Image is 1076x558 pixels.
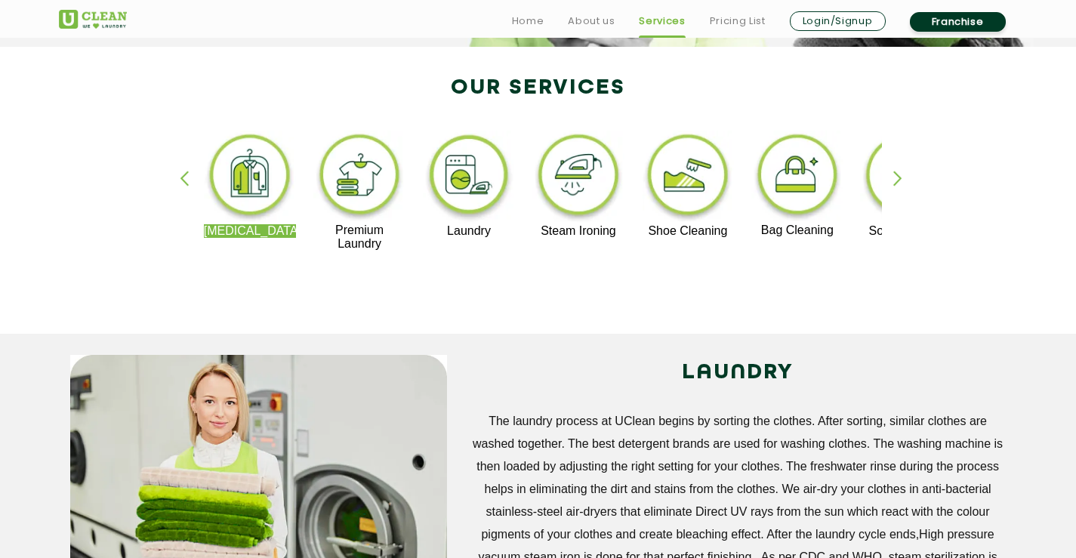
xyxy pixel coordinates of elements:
[568,12,615,30] a: About us
[710,12,766,30] a: Pricing List
[532,131,625,224] img: steam_ironing_11zon.webp
[59,10,127,29] img: UClean Laundry and Dry Cleaning
[642,224,735,238] p: Shoe Cleaning
[423,131,516,224] img: laundry_cleaning_11zon.webp
[423,224,516,238] p: Laundry
[512,12,544,30] a: Home
[313,224,406,251] p: Premium Laundry
[751,224,844,237] p: Bag Cleaning
[470,355,1007,391] h2: LAUNDRY
[313,131,406,224] img: premium_laundry_cleaning_11zon.webp
[204,131,297,224] img: dry_cleaning_11zon.webp
[204,224,297,238] p: [MEDICAL_DATA]
[860,131,953,224] img: sofa_cleaning_11zon.webp
[532,224,625,238] p: Steam Ironing
[790,11,886,31] a: Login/Signup
[642,131,735,224] img: shoe_cleaning_11zon.webp
[751,131,844,224] img: bag_cleaning_11zon.webp
[910,12,1006,32] a: Franchise
[860,224,953,238] p: Sofa Cleaning
[639,12,685,30] a: Services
